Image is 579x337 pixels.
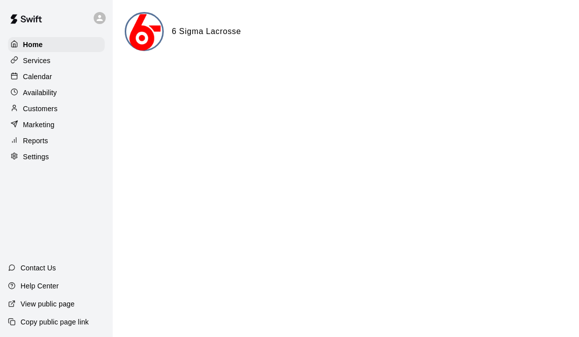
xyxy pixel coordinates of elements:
[8,53,105,68] a: Services
[8,85,105,100] a: Availability
[172,25,241,38] h6: 6 Sigma Lacrosse
[23,136,48,146] p: Reports
[23,88,57,98] p: Availability
[21,263,56,273] p: Contact Us
[23,104,58,114] p: Customers
[21,299,75,309] p: View public page
[8,117,105,132] a: Marketing
[8,149,105,164] a: Settings
[23,40,43,50] p: Home
[23,56,51,66] p: Services
[23,152,49,162] p: Settings
[126,14,164,51] img: 6 Sigma Lacrosse logo
[8,101,105,116] a: Customers
[23,72,52,82] p: Calendar
[8,37,105,52] a: Home
[21,317,89,327] p: Copy public page link
[8,69,105,84] a: Calendar
[21,281,59,291] p: Help Center
[8,133,105,148] a: Reports
[23,120,55,130] p: Marketing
